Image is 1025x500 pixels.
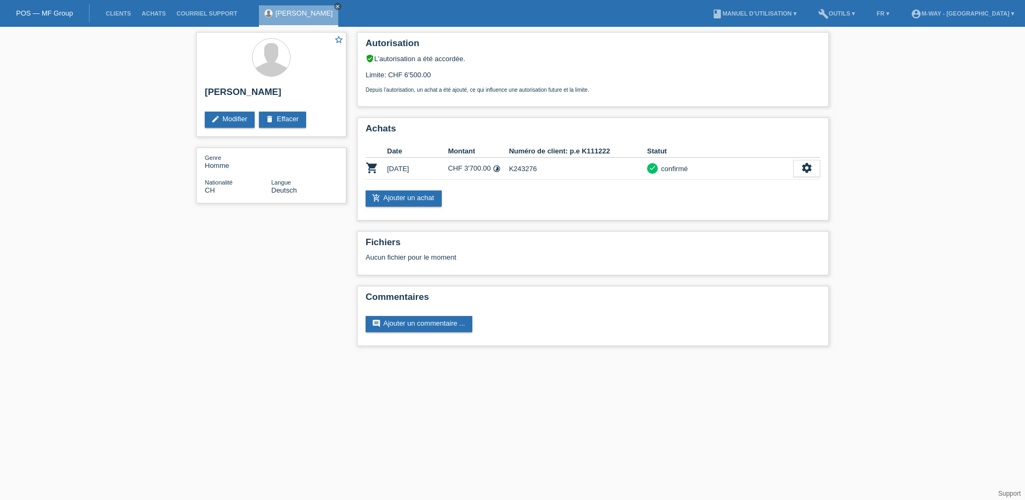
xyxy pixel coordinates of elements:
[712,9,723,19] i: book
[265,115,274,123] i: delete
[509,145,647,158] th: Numéro de client: p.e K111222
[335,4,340,9] i: close
[276,9,333,17] a: [PERSON_NAME]
[259,112,306,128] a: deleteEffacer
[509,158,647,180] td: K243276
[366,237,820,253] h2: Fichiers
[205,179,233,186] span: Nationalité
[366,161,378,174] i: POSP00028282
[649,164,656,172] i: check
[211,115,220,123] i: edit
[493,165,501,173] i: Taux fixes (24 versements)
[372,319,381,328] i: comment
[818,9,829,19] i: build
[366,123,820,139] h2: Achats
[205,155,221,161] span: Genre
[271,179,291,186] span: Langue
[136,10,171,17] a: Achats
[871,10,895,17] a: FR ▾
[658,163,688,174] div: confirmé
[171,10,242,17] a: Courriel Support
[366,38,820,54] h2: Autorisation
[801,162,813,174] i: settings
[205,153,271,170] div: Homme
[366,87,820,93] p: Depuis l’autorisation, un achat a été ajouté, ce qui influence une autorisation future et la limite.
[366,253,693,261] div: Aucun fichier pour le moment
[387,158,448,180] td: [DATE]
[387,145,448,158] th: Date
[813,10,860,17] a: buildOutils ▾
[911,9,922,19] i: account_circle
[16,9,73,17] a: POS — MF Group
[205,186,215,194] span: Suisse
[905,10,1020,17] a: account_circlem-way - [GEOGRAPHIC_DATA] ▾
[366,54,820,63] div: L’autorisation a été accordée.
[334,3,341,10] a: close
[647,145,793,158] th: Statut
[366,54,374,63] i: verified_user
[448,145,509,158] th: Montant
[366,63,820,93] div: Limite: CHF 6'500.00
[372,194,381,202] i: add_shopping_cart
[366,292,820,308] h2: Commentaires
[100,10,136,17] a: Clients
[334,35,344,46] a: star_border
[334,35,344,45] i: star_border
[366,190,442,207] a: add_shopping_cartAjouter un achat
[707,10,802,17] a: bookManuel d’utilisation ▾
[998,490,1021,497] a: Support
[271,186,297,194] span: Deutsch
[448,158,509,180] td: CHF 3'700.00
[205,112,255,128] a: editModifier
[205,87,338,103] h2: [PERSON_NAME]
[366,316,472,332] a: commentAjouter un commentaire ...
